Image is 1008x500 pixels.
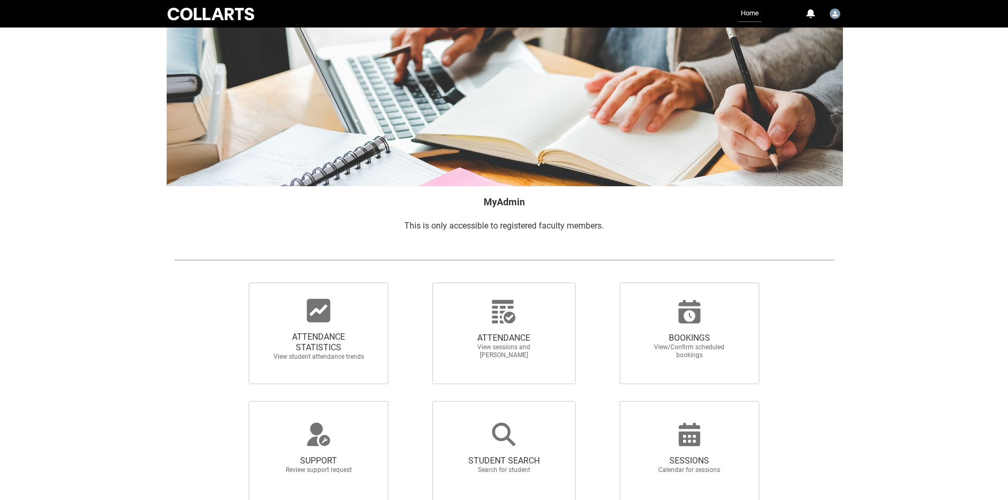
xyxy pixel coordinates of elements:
[738,5,761,22] a: Home
[174,254,834,266] img: REDU_GREY_LINE
[643,343,736,359] span: View/Confirm scheduled bookings
[457,333,550,343] span: ATTENDANCE
[404,221,604,231] span: This is only accessible to registered faculty members.
[272,466,365,474] span: Review support request
[272,332,365,353] span: ATTENDANCE STATISTICS
[830,8,840,19] img: Kim.Edwards
[272,353,365,361] span: View student attendance trends
[643,466,736,474] span: Calendar for sessions
[174,195,834,209] h2: MyAdmin
[272,456,365,466] span: SUPPORT
[827,4,843,21] button: User Profile Kim.Edwards
[643,333,736,343] span: BOOKINGS
[643,456,736,466] span: SESSIONS
[457,343,550,359] span: View sessions and [PERSON_NAME]
[457,456,550,466] span: STUDENT SEARCH
[457,466,550,474] span: Search for student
